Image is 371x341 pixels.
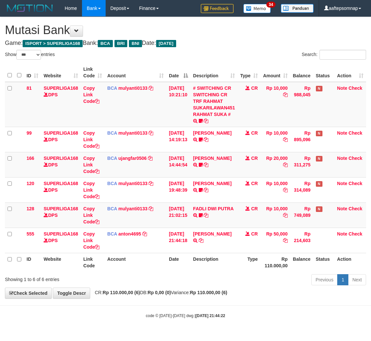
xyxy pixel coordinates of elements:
[191,63,238,82] th: Description: activate to sort column ascending
[337,181,347,186] a: Note
[290,202,313,228] td: Rp 749,089
[118,206,148,211] a: mulyanti0133
[44,231,78,237] a: SUPERLIGA168
[44,85,78,91] a: SUPERLIGA168
[204,162,208,167] a: Copy NOVEN ELING PRAYOG to clipboard
[193,85,235,117] a: # SWITCHING CR SWITCHING CR TRF RAHMAT SUKARILAWAN451 RAHMAT SUKA #
[118,130,148,136] a: mulyanti0133
[190,290,227,295] strong: Rp 110.000,00 (6)
[23,40,83,47] span: ISPORT > SUPERLIGA168
[316,86,322,91] span: Has Note
[193,231,232,237] a: [PERSON_NAME]
[83,206,99,224] a: Copy Link Code
[349,130,362,136] a: Check
[290,228,313,253] td: Rp 214,603
[107,231,117,237] span: BCA
[44,130,78,136] a: SUPERLIGA168
[283,213,288,218] a: Copy Rp 10,000 to clipboard
[149,181,153,186] a: Copy mulyanti0133 to clipboard
[337,231,347,237] a: Note
[129,40,142,47] span: BNI
[201,4,234,13] img: Feedback.jpg
[166,253,191,272] th: Date
[251,231,258,237] span: CR
[316,181,322,187] span: Has Note
[41,152,81,177] td: DPS
[114,40,127,47] span: BRI
[290,177,313,202] td: Rp 314,089
[41,253,81,272] th: Website
[149,130,153,136] a: Copy mulyanti0133 to clipboard
[251,85,258,91] span: CR
[349,85,362,91] a: Check
[41,127,81,152] td: DPS
[5,50,55,60] label: Show entries
[107,85,117,91] span: BCA
[166,202,191,228] td: [DATE] 21:02:15
[313,63,335,82] th: Status
[27,181,34,186] span: 120
[283,92,288,97] a: Copy Rp 10,000 to clipboard
[27,156,34,161] span: 166
[316,206,322,212] span: Has Note
[27,231,34,237] span: 555
[251,156,258,161] span: CR
[349,231,362,237] a: Check
[237,253,260,272] th: Type
[337,156,347,161] a: Note
[166,228,191,253] td: [DATE] 21:44:18
[83,181,99,199] a: Copy Link Code
[290,152,313,177] td: Rp 311,275
[107,181,117,186] span: BCA
[118,156,147,161] a: ujangfar0506
[337,85,347,91] a: Note
[166,152,191,177] td: [DATE] 14:44:54
[193,206,234,211] a: FADLI DWI PUTRA
[27,130,32,136] span: 99
[283,187,288,193] a: Copy Rp 10,000 to clipboard
[16,50,41,60] select: Showentries
[107,206,117,211] span: BCA
[142,231,147,237] a: Copy anton4695 to clipboard
[118,181,148,186] a: mulyanti0133
[149,206,153,211] a: Copy mulyanti0133 to clipboard
[260,177,290,202] td: Rp 10,000
[166,63,191,82] th: Date: activate to sort column descending
[283,162,288,167] a: Copy Rp 20,000 to clipboard
[204,137,208,142] a: Copy MUHAMMAD REZA to clipboard
[260,253,290,272] th: Rp 110.000,00
[103,290,140,295] strong: Rp 110.000,00 (6)
[243,4,271,13] img: Button%20Memo.svg
[204,187,208,193] a: Copy AKBAR SAPUTR to clipboard
[44,181,78,186] a: SUPERLIGA168
[83,231,99,250] a: Copy Link Code
[105,253,166,272] th: Account
[92,290,227,295] span: CR: DB: Variance:
[316,156,322,161] span: Has Note
[283,137,288,142] a: Copy Rp 10,000 to clipboard
[251,181,258,186] span: CR
[348,274,366,285] a: Next
[27,85,32,91] span: 81
[105,63,166,82] th: Account: activate to sort column ascending
[5,3,55,13] img: MOTION_logo.png
[5,274,150,283] div: Showing 1 to 6 of 6 entries
[337,206,347,211] a: Note
[148,156,153,161] a: Copy ujangfar0506 to clipboard
[237,63,260,82] th: Type: activate to sort column ascending
[283,238,288,243] a: Copy Rp 50,000 to clipboard
[313,253,335,272] th: Status
[302,50,366,60] label: Search:
[24,253,41,272] th: ID
[5,288,52,299] a: Check Selected
[193,181,232,186] a: [PERSON_NAME]
[149,85,153,91] a: Copy mulyanti0133 to clipboard
[319,50,366,60] input: Search:
[196,313,225,318] strong: [DATE] 21:44:22
[27,206,34,211] span: 128
[260,228,290,253] td: Rp 50,000
[98,40,113,47] span: BCA
[349,206,362,211] a: Check
[251,206,258,211] span: CR
[349,156,362,161] a: Check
